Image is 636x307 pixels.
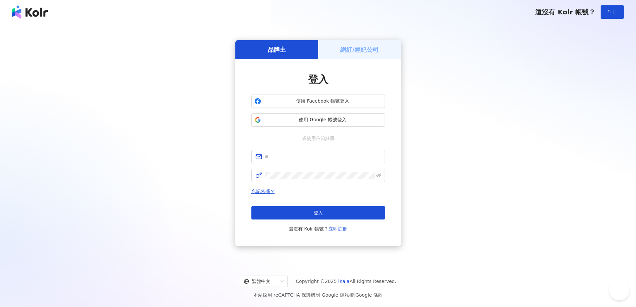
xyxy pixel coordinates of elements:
[338,279,350,284] a: iKala
[251,189,275,194] a: 忘記密碼？
[253,291,383,299] span: 本站採用 reCAPTCHA 保護機制
[244,276,278,287] div: 繁體中文
[376,173,381,178] span: eye-invisible
[251,113,385,127] button: 使用 Google 帳號登入
[340,45,379,54] h5: 網紅/經紀公司
[268,45,286,54] h5: 品牌主
[320,292,322,298] span: |
[608,9,617,15] span: 註冊
[535,8,595,16] span: 還沒有 Kolr 帳號？
[355,292,383,298] a: Google 條款
[601,5,624,19] button: 註冊
[308,73,328,85] span: 登入
[322,292,354,298] a: Google 隱私權
[609,280,629,300] iframe: Help Scout Beacon - Open
[12,5,48,19] img: logo
[296,277,396,285] span: Copyright © 2025 All Rights Reserved.
[264,117,382,123] span: 使用 Google 帳號登入
[354,292,356,298] span: |
[313,210,323,215] span: 登入
[251,206,385,219] button: 登入
[329,226,347,232] a: 立即註冊
[297,135,339,142] span: 或使用信箱註冊
[264,98,382,105] span: 使用 Facebook 帳號登入
[289,225,348,233] span: 還沒有 Kolr 帳號？
[251,95,385,108] button: 使用 Facebook 帳號登入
